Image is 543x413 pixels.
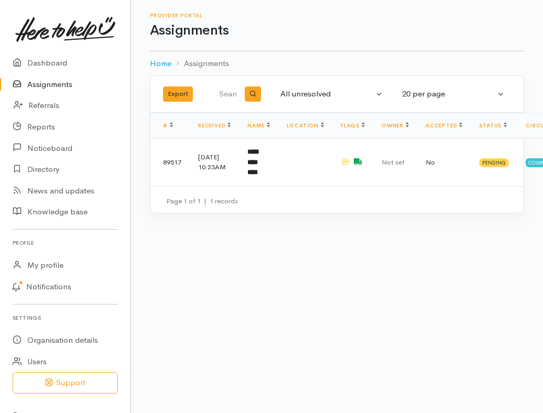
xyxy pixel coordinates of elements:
[382,158,405,167] span: Not set
[426,158,435,167] span: No
[341,122,365,129] a: Flags
[166,197,238,205] small: Page 1 of 1 1 records
[171,58,229,70] li: Assignments
[150,58,171,70] a: Home
[198,122,231,129] a: Received
[204,197,207,205] span: |
[150,51,524,76] nav: breadcrumb
[13,311,118,325] h6: Settings
[150,23,524,38] h1: Assignments
[163,122,173,129] a: #
[13,236,118,250] h6: Profile
[280,88,374,100] div: All unresolved
[396,84,511,104] button: 20 per page
[479,122,507,129] a: Status
[382,122,409,129] a: Owner
[426,122,462,129] a: Accepted
[163,86,193,102] button: Export
[13,372,118,394] button: Support
[150,138,190,186] td: 89517
[274,84,389,104] button: All unresolved
[402,88,495,100] div: 20 per page
[287,122,324,129] a: Location
[219,82,239,107] input: Search
[150,13,524,18] h6: Provider Portal
[190,138,239,186] td: [DATE] 10:23AM
[479,158,509,167] span: Pending
[247,122,269,129] a: Name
